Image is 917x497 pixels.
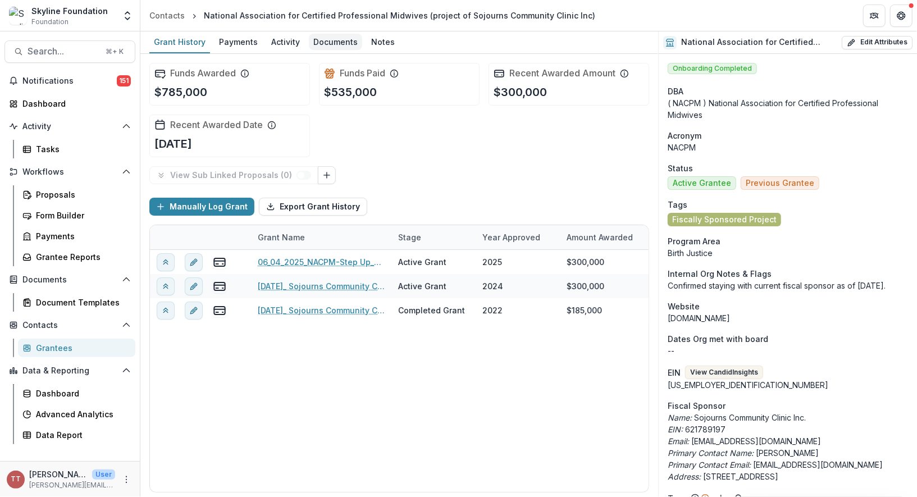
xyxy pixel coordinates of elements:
button: Manually Log Grant [149,198,254,216]
span: Program Area [668,235,720,247]
p: [EMAIL_ADDRESS][DOMAIN_NAME] [668,435,908,447]
div: Grant Name [251,225,391,249]
div: Payments [215,34,262,50]
a: Grantees [18,339,135,357]
div: Amount Awarded [560,231,640,243]
p: [PERSON_NAME][EMAIL_ADDRESS][DOMAIN_NAME] [29,480,115,490]
span: DBA [668,85,683,97]
div: Notes [367,34,399,50]
i: Primary Contact Email: [668,460,751,469]
div: $185,000 [567,304,602,316]
button: Open entity switcher [120,4,135,27]
div: Year approved [476,231,547,243]
div: Grant Title [644,225,728,249]
span: Contacts [22,321,117,330]
p: $535,000 [324,84,377,101]
span: Dates Org met with board [668,333,768,345]
div: Grant Title [644,231,700,243]
p: View Sub Linked Proposals ( 0 ) [170,171,296,180]
p: [PERSON_NAME] [29,468,88,480]
span: Notifications [22,76,117,86]
a: [DATE]_ Sojourns Community Clinic Inc (National Association for Certified Professional Midwives)_... [258,280,385,292]
p: NACPM [668,142,908,153]
div: 2022 [482,304,503,316]
button: Open Data & Reporting [4,362,135,380]
span: Activity [22,122,117,131]
button: Get Help [890,4,913,27]
a: Advanced Analytics [18,405,135,423]
div: Data Report [36,429,126,441]
a: Contacts [145,7,189,24]
a: [DATE]_ Sojourns Community Clinic Inc (National Association for Certified Professional Midwives)_... [258,304,385,316]
h2: Recent Awarded Amount [509,68,615,79]
div: National Association for Certified Professional Midwives (project of Sojourns Community Clinic Inc) [204,10,595,21]
button: View linked parent [157,302,175,320]
div: Dashboard [36,387,126,399]
div: Stage [391,225,476,249]
div: Amount Awarded [560,225,644,249]
p: [EMAIL_ADDRESS][DOMAIN_NAME] [668,459,908,471]
div: Documents [309,34,362,50]
a: Document Templates [18,293,135,312]
div: Grantees [36,342,126,354]
button: Export Grant History [259,198,367,216]
div: ⌘ + K [103,45,126,58]
h2: Funds Paid [340,68,385,79]
a: [DOMAIN_NAME] [668,313,730,323]
button: Open Workflows [4,163,135,181]
div: $300,000 [567,256,604,268]
div: Form Builder [36,209,126,221]
button: Search... [4,40,135,63]
div: Payments [36,230,126,242]
a: Documents [309,31,362,53]
a: Activity [267,31,304,53]
div: [US_EMPLOYER_IDENTIFICATION_NUMBER] [668,379,908,391]
div: Year approved [476,225,560,249]
a: 06_04_2025_NACPM-Step Up_$300,000 [258,256,385,268]
p: [STREET_ADDRESS] [668,471,908,482]
h2: National Association for Certified Professional Midwives (project of Sojourns Community Clinic Inc) [681,38,837,47]
span: Internal Org Notes & Flags [668,268,772,280]
p: $785,000 [154,84,207,101]
button: View CandidInsights [685,366,763,379]
div: Dashboard [22,98,126,110]
p: Sojourns Community Clinic Inc. [668,412,908,423]
span: Acronym [668,130,701,142]
div: 2024 [482,280,503,292]
div: 2025 [482,256,502,268]
button: Open Activity [4,117,135,135]
i: Name: [668,413,692,422]
span: Data & Reporting [22,366,117,376]
a: Notes [367,31,399,53]
span: Documents [22,275,117,285]
button: Open Documents [4,271,135,289]
button: view-payments [213,256,226,269]
a: Grant History [149,31,210,53]
div: Proposals [36,189,126,200]
a: Payments [215,31,262,53]
button: view-payments [213,304,226,317]
p: Birth Justice [668,247,908,259]
i: EIN: [668,425,683,434]
button: View linked parent [157,277,175,295]
a: Dashboard [4,94,135,113]
button: Open Contacts [4,316,135,334]
span: Onboarding Completed [668,63,757,74]
a: Grantee Reports [18,248,135,266]
i: Email: [668,436,689,446]
button: More [120,473,133,486]
span: Website [668,300,700,312]
button: View Sub Linked Proposals (0) [149,166,318,184]
a: Data Report [18,426,135,444]
div: Grantee Reports [36,251,126,263]
nav: breadcrumb [145,7,600,24]
div: Grant Name [251,231,312,243]
i: Primary Contact Name: [668,448,754,458]
button: view-payments [213,280,226,293]
div: $300,000 [567,280,604,292]
div: Contacts [149,10,185,21]
a: Dashboard [18,384,135,403]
